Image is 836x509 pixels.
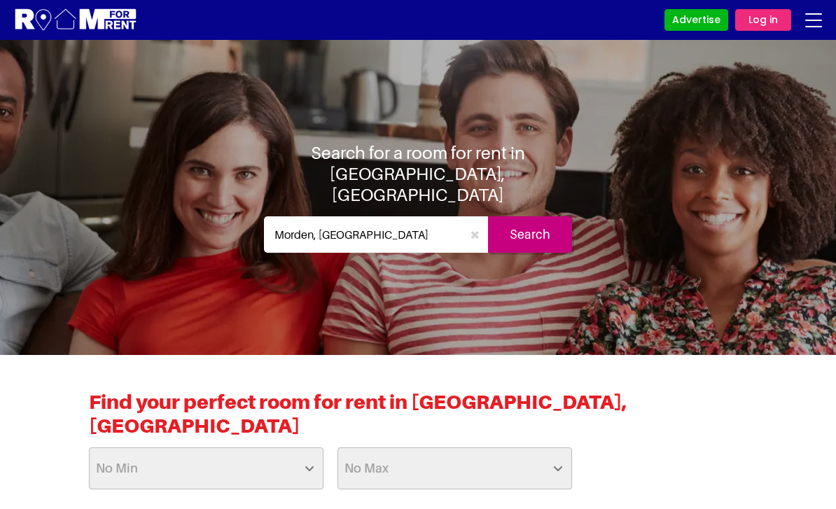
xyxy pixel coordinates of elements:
[488,216,572,253] input: Search
[264,142,572,205] h1: Search for a room for rent in [GEOGRAPHIC_DATA], [GEOGRAPHIC_DATA]
[89,390,747,447] h2: Find your perfect room for rent in [GEOGRAPHIC_DATA], [GEOGRAPHIC_DATA]
[14,7,138,33] img: Logo for Room for Rent, featuring a welcoming design with a house icon and modern typography
[735,9,791,31] a: Log in
[664,9,728,31] a: Advertise
[264,216,462,253] input: Where do you want to live. Search by town or postcode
